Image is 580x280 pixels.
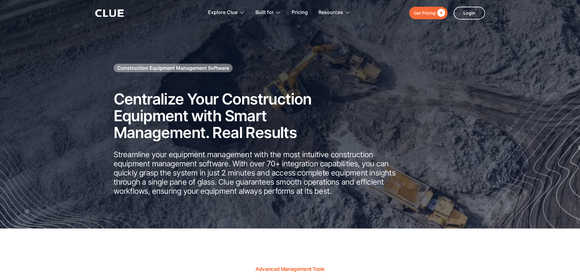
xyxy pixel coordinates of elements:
div: Built for [255,3,274,22]
img: Construction fleet management software [445,48,580,229]
a: Pricing [292,3,308,22]
h2: Advanced Management Tools [255,266,324,272]
div: Get Pricing [414,9,436,17]
div:  [436,9,445,17]
h1: Construction Equipment Management Software [117,65,229,71]
p: Streamline your equipment management with the most intuitive construction equipment management so... [114,150,403,196]
div: Resources [318,3,343,22]
a: Get Pricing [409,7,448,19]
div: Explore Clue [208,3,237,22]
h2: Centralize Your Construction Equipment with Smart Management. Real Results [114,91,357,141]
a: Login [454,7,485,19]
